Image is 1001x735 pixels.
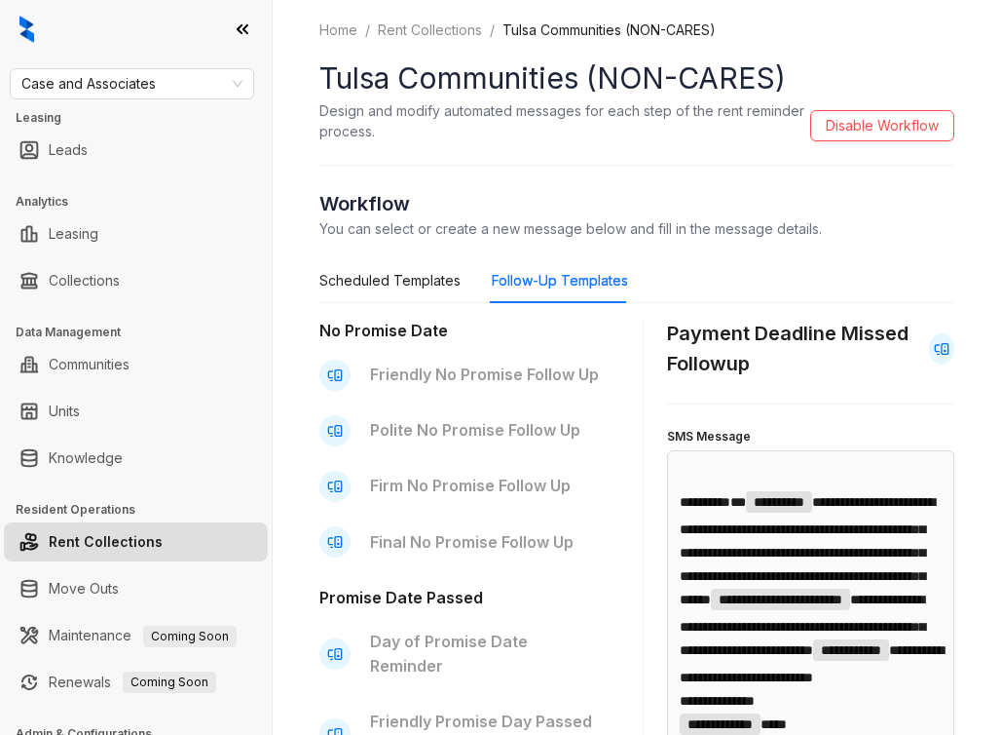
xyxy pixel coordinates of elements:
li: / [490,19,495,41]
a: Rent Collections [374,19,486,41]
h3: Data Management [16,324,272,341]
div: Scheduled Templates [319,270,461,291]
span: Coming Soon [123,672,216,693]
li: Collections [4,261,268,300]
div: Follow-Up Templates [492,270,628,291]
h2: Workflow [319,189,954,218]
span: Disable Workflow [826,115,939,136]
h2: Payment Deadline Missed Followup [667,319,929,380]
li: Leasing [4,214,268,253]
p: Firm No Promise Follow Up [370,474,600,498]
p: Friendly No Promise Follow Up [370,363,600,387]
p: Final No Promise Follow Up [370,530,600,555]
a: Leasing [49,214,98,253]
p: Design and modify automated messages for each step of the rent reminder process. [319,100,810,141]
h3: Resident Operations [16,501,272,519]
h3: Leasing [16,109,272,127]
h3: Analytics [16,193,272,211]
a: Home [315,19,361,41]
a: Move Outs [49,569,119,608]
p: Polite No Promise Follow Up [370,418,600,443]
h1: Tulsa Communities (NON-CARES) [319,57,954,100]
li: Leads [4,131,268,170]
h3: No Promise Date [319,319,612,343]
a: Communities [49,345,130,384]
a: Rent Collections [49,522,163,561]
li: Communities [4,345,268,384]
li: Maintenance [4,616,268,655]
li: Tulsa Communities (NON-CARES) [502,19,716,41]
h4: SMS Message [667,428,954,446]
a: Knowledge [49,439,123,478]
span: Case and Associates [21,69,242,98]
p: You can select or create a new message below and fill in the message details. [319,218,954,239]
button: Disable Workflow [810,110,954,141]
li: / [365,19,370,41]
a: Units [49,392,80,431]
li: Knowledge [4,439,268,478]
a: RenewalsComing Soon [49,663,216,702]
li: Units [4,392,268,431]
a: Collections [49,261,120,300]
span: Coming Soon [143,626,237,647]
p: Day of Promise Date Reminder [370,630,600,678]
li: Move Outs [4,569,268,608]
img: logo [19,16,34,43]
li: Renewals [4,663,268,702]
a: Leads [49,131,88,170]
li: Rent Collections [4,522,268,561]
h3: Promise Date Passed [319,586,612,610]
